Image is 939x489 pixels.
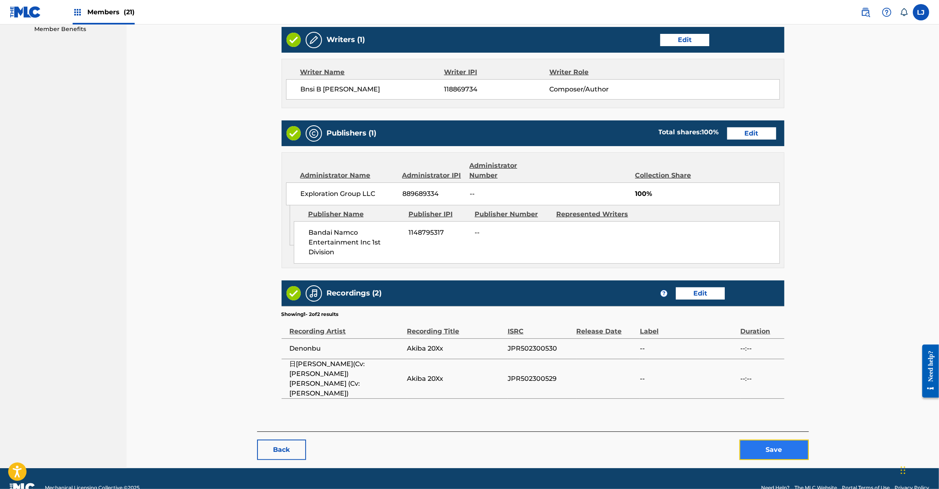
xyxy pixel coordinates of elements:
iframe: Resource Center [916,338,939,404]
span: Members [87,7,135,17]
span: Denonbu [290,344,403,353]
span: Akiba 20Xx [407,344,504,353]
div: Collection Share [635,171,707,180]
iframe: Chat Widget [898,450,939,489]
a: Edit [727,127,776,140]
span: Bnsi B [PERSON_NAME] [301,84,444,94]
h5: Recordings (2) [327,289,382,298]
span: -- [640,374,736,384]
a: Public Search [857,4,874,20]
span: 1148795317 [409,228,469,238]
span: -- [475,228,551,238]
img: Publishers [309,129,319,138]
div: Recording Title [407,318,504,336]
button: Save [739,440,809,460]
h5: Publishers (1) [327,129,377,138]
div: Recording Artist [290,318,403,336]
img: help [882,7,892,17]
div: Publisher Number [475,209,550,219]
img: Top Rightsholders [73,7,82,17]
span: 100% [635,189,779,199]
div: Release Date [577,318,636,336]
div: Represented Writers [556,209,632,219]
span: Bandai Namco Entertainment Inc 1st Division [309,228,403,257]
button: Back [257,440,306,460]
span: -- [470,189,546,199]
p: Showing 1 - 2 of 2 results [282,311,339,318]
h5: Writers (1) [327,35,365,44]
span: JPR502300529 [508,374,573,384]
div: Administrator Name [300,171,396,180]
span: -- [640,344,736,353]
div: Writer Role [550,67,646,77]
div: Notifications [900,8,908,16]
div: Administrator IPI [402,171,464,180]
img: Valid [286,126,301,140]
div: ISRC [508,318,573,336]
div: Writer Name [300,67,444,77]
span: Composer/Author [549,84,645,94]
div: Writer IPI [444,67,550,77]
span: --:-- [741,374,780,384]
div: Duration [741,318,780,336]
img: MLC Logo [10,6,41,18]
span: Akiba 20Xx [407,374,504,384]
span: 100 % [702,128,719,136]
span: JPR502300530 [508,344,573,353]
div: User Menu [913,4,929,20]
a: Member Benefits [34,25,117,33]
img: Writers [309,35,319,45]
img: Recordings [309,289,319,298]
a: Edit [676,287,725,300]
div: Publisher IPI [408,209,468,219]
a: Edit [660,34,709,46]
div: Publisher Name [308,209,402,219]
span: Exploration Group LLC [301,189,397,199]
div: Drag [901,458,906,482]
img: search [861,7,870,17]
div: Label [640,318,736,336]
img: Valid [286,286,301,300]
div: Administrator Number [469,161,546,180]
span: ? [661,290,667,297]
div: Total shares: [659,127,719,137]
span: 日[PERSON_NAME](Cv:[PERSON_NAME]) [PERSON_NAME] (Cv: [PERSON_NAME]) [290,359,403,398]
div: Help [879,4,895,20]
img: Valid [286,33,301,47]
span: --:-- [741,344,780,353]
span: 118869734 [444,84,549,94]
span: (21) [124,8,135,16]
span: 889689334 [402,189,464,199]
